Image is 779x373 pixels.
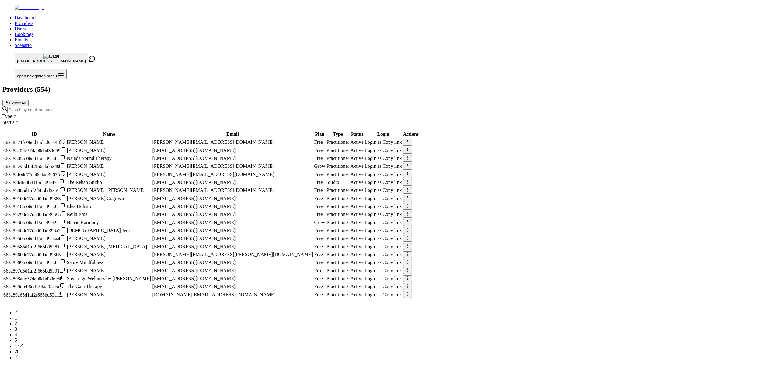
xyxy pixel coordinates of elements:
[314,156,323,161] span: Free
[152,244,236,249] span: [EMAIL_ADDRESS][DOMAIN_NAME]
[383,172,402,177] span: Copy link
[152,212,236,217] span: [EMAIL_ADDRESS][DOMAIN_NAME]
[67,139,105,145] span: [PERSON_NAME]
[365,156,382,161] span: Login as
[351,260,364,265] div: Active
[351,180,364,185] div: Active
[365,236,402,241] div: |
[351,172,364,177] div: Active
[152,220,236,225] span: [EMAIL_ADDRESS][DOMAIN_NAME]
[403,131,419,137] th: Actions
[327,228,349,233] span: validated
[351,148,364,153] div: Active
[365,228,402,233] div: |
[43,54,59,59] img: avatar
[351,228,364,233] div: Active
[67,268,105,273] span: [PERSON_NAME]
[15,32,33,37] a: Bookings
[314,188,323,193] span: Free
[327,260,349,265] span: validated
[327,139,349,145] span: validated
[15,43,32,48] a: Scenario
[2,113,777,119] div: Type
[314,292,323,297] span: Free
[314,148,323,153] span: Free
[365,196,382,201] span: Login as
[15,26,26,31] a: Users
[3,131,66,137] th: ID
[351,188,364,193] div: Active
[383,164,402,169] span: Copy link
[383,148,402,153] span: Copy link
[67,292,105,297] span: [PERSON_NAME]
[383,212,402,217] span: Copy link
[3,259,65,266] div: Click to copy
[365,260,382,265] span: Login as
[327,204,349,209] span: validated
[152,180,236,185] span: [EMAIL_ADDRESS][DOMAIN_NAME]
[365,236,382,241] span: Login as
[365,204,382,209] span: Login as
[314,212,323,217] span: Free
[365,139,402,145] div: |
[383,188,402,193] span: Copy link
[2,100,29,106] button: Export All
[67,244,147,249] span: [PERSON_NAME] [MEDICAL_DATA]
[383,228,402,233] span: Copy link
[15,326,777,332] li: pagination item 3
[327,252,349,257] span: validated
[15,337,777,343] li: pagination item 5
[7,107,61,113] input: Search by email or name
[383,196,402,201] span: Copy link
[66,131,151,137] th: Name
[365,268,402,273] div: |
[314,204,323,209] span: Free
[327,276,349,281] span: validated
[15,69,67,79] button: Open menu
[67,284,102,289] span: The Gaia Therapy
[3,244,65,250] div: Click to copy
[365,292,382,297] span: Login as
[67,156,111,161] span: Naiada Sound Therapy
[67,236,105,241] span: [PERSON_NAME]
[152,188,274,193] span: [PERSON_NAME][EMAIL_ADDRESS][DOMAIN_NAME]
[3,187,65,193] div: Click to copy
[327,236,349,241] span: validated
[365,188,382,193] span: Login as
[327,244,349,249] span: validated
[314,131,325,137] th: Plan
[3,195,65,202] div: Click to copy
[383,292,402,297] span: Copy link
[314,276,323,281] span: Free
[3,147,65,153] div: Click to copy
[365,148,382,153] span: Login as
[351,236,364,241] div: Active
[15,309,777,315] li: previous page button
[365,172,382,177] span: Login as
[351,139,364,145] div: Active
[351,156,364,161] div: Active
[15,332,777,337] li: pagination item 4
[152,131,313,137] th: Email
[365,196,402,201] div: |
[152,292,275,297] span: [DOMAIN_NAME][EMAIL_ADDRESS][DOMAIN_NAME]
[314,236,323,241] span: Free
[383,252,402,257] span: Copy link
[15,343,777,349] li: dots element
[383,268,402,273] span: Copy link
[2,119,777,125] div: Status
[314,180,323,185] span: Free
[15,354,777,361] li: next page button
[351,244,364,249] div: Active
[152,236,236,241] span: [EMAIL_ADDRESS][DOMAIN_NAME]
[152,164,274,169] span: [PERSON_NAME][EMAIL_ADDRESS][DOMAIN_NAME]
[365,148,402,153] div: |
[365,220,382,225] span: Login as
[15,304,17,309] span: 1
[3,179,65,185] div: Click to copy
[314,268,321,273] span: Pro
[327,292,349,297] span: validated
[327,220,349,225] span: validated
[351,268,364,273] div: Active
[152,228,236,233] span: [EMAIL_ADDRESS][DOMAIN_NAME]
